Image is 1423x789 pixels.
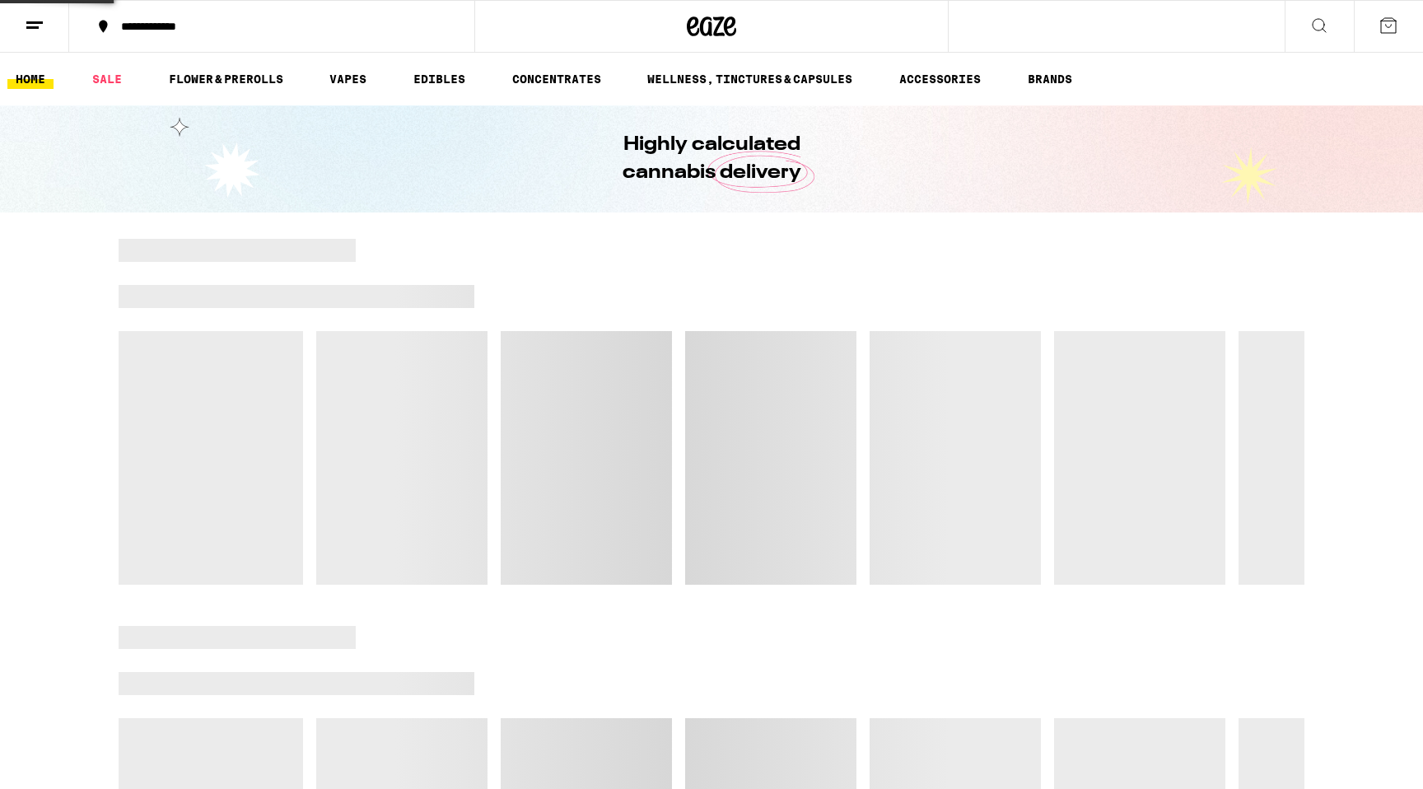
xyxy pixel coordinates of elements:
a: WELLNESS, TINCTURES & CAPSULES [639,69,861,89]
a: FLOWER & PREROLLS [161,69,292,89]
h1: Highly calculated cannabis delivery [576,131,847,187]
a: VAPES [321,69,375,89]
a: SALE [84,69,130,89]
a: EDIBLES [405,69,474,89]
a: BRANDS [1019,69,1080,89]
a: ACCESSORIES [891,69,989,89]
a: CONCENTRATES [504,69,609,89]
a: HOME [7,69,54,89]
